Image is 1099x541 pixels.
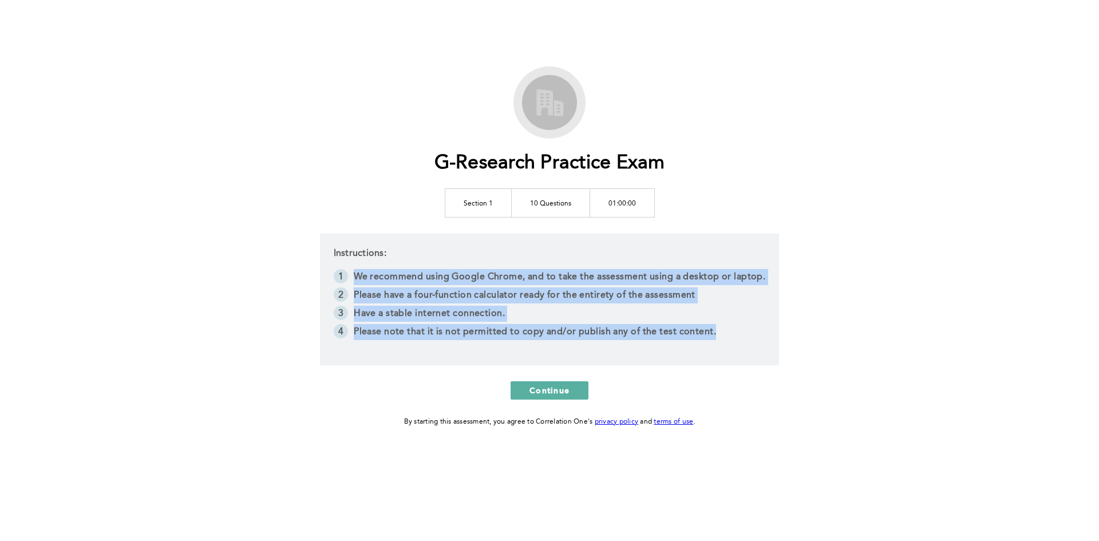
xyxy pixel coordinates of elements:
[518,71,581,134] img: G-Research
[334,306,766,324] li: Have a stable internet connection.
[404,416,695,428] div: By starting this assessment, you agree to Correlation One's and .
[590,188,654,217] td: 01:00:00
[334,269,766,287] li: We recommend using Google Chrome, and to take the assessment using a desktop or laptop.
[529,385,570,396] span: Continue
[445,188,511,217] td: Section 1
[511,381,588,400] button: Continue
[334,324,766,342] li: Please note that it is not permitted to copy and/or publish any of the test content.
[511,188,590,217] td: 10 Questions
[334,287,766,306] li: Please have a four-function calculator ready for the entirety of the assessment
[654,418,693,425] a: terms of use
[320,234,780,365] div: Instructions:
[434,152,665,175] h1: G-Research Practice Exam
[595,418,639,425] a: privacy policy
